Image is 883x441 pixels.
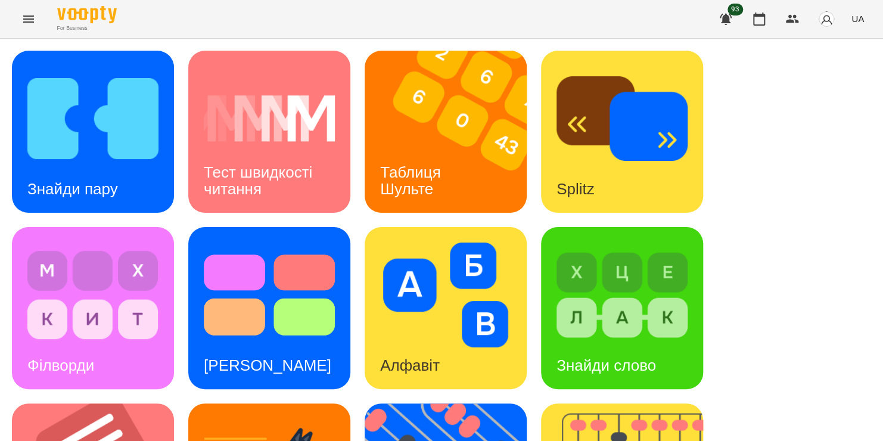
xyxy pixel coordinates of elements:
[380,356,440,374] h3: Алфавіт
[365,51,542,213] img: Таблиця Шульте
[541,51,703,213] a: SplitzSplitz
[851,13,864,25] span: UA
[57,6,117,23] img: Voopty Logo
[204,163,316,197] h3: Тест швидкості читання
[188,227,350,389] a: Тест Струпа[PERSON_NAME]
[27,66,158,171] img: Знайди пару
[27,356,94,374] h3: Філворди
[12,227,174,389] a: ФілвордиФілворди
[204,356,331,374] h3: [PERSON_NAME]
[556,180,595,198] h3: Splitz
[188,51,350,213] a: Тест швидкості читанняТест швидкості читання
[365,51,527,213] a: Таблиця ШультеТаблиця Шульте
[14,5,43,33] button: Menu
[727,4,743,15] span: 93
[57,24,117,32] span: For Business
[204,243,335,347] img: Тест Струпа
[380,163,445,197] h3: Таблиця Шульте
[380,243,511,347] img: Алфавіт
[847,8,869,30] button: UA
[556,66,688,171] img: Splitz
[27,180,118,198] h3: Знайди пару
[204,66,335,171] img: Тест швидкості читання
[541,227,703,389] a: Знайди словоЗнайди слово
[27,243,158,347] img: Філворди
[818,11,835,27] img: avatar_s.png
[556,356,656,374] h3: Знайди слово
[12,51,174,213] a: Знайди паруЗнайди пару
[556,243,688,347] img: Знайди слово
[365,227,527,389] a: АлфавітАлфавіт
